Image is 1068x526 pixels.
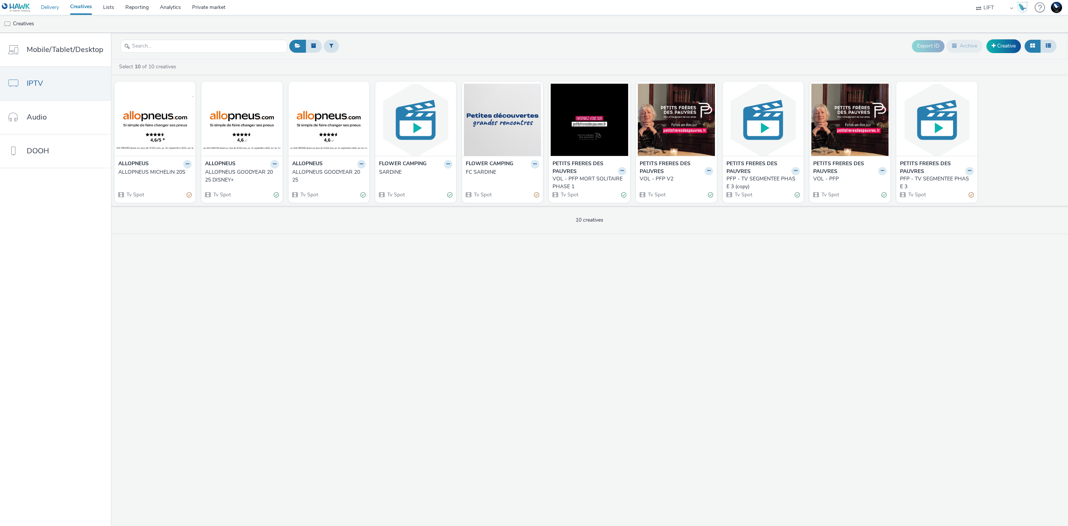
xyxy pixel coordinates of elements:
[205,160,235,169] strong: ALLOPNEUS
[386,191,405,198] span: Tv Spot
[4,20,11,28] img: tv
[551,84,628,156] img: VOL - PFP MORT SOLITAIRE PHASE 1 visual
[726,175,797,190] div: PFP - TV SEGMENTEE PHASE 3 (copy)
[813,160,876,175] strong: PETITS FRERES DES PAUVRES
[898,84,975,156] img: PFP - TV SEGMENTEE PHASE 3 visual
[27,146,49,156] span: DOOH
[576,216,603,223] span: 10 creatives
[203,84,280,156] img: ALLOPNEUS GOODYEAR 2025 DISNEY+ visual
[447,191,452,199] div: Valid
[813,175,887,183] a: VOL - PFP
[553,175,623,190] div: VOL - PFP MORT SOLITAIRE PHASE 1
[560,191,578,198] span: Tv Spot
[1051,2,1062,13] img: Support Hawk
[795,191,800,199] div: Valid
[464,84,541,156] img: FC SARDINE visual
[212,191,231,198] span: Tv Spot
[292,169,366,184] a: ALLOPNEUS GOODYEAR 2025
[360,191,366,199] div: Valid
[912,40,945,52] button: Export ID
[290,84,367,156] img: ALLOPNEUS GOODYEAR 2025 visual
[466,169,539,176] a: FC SARDINE
[811,84,889,156] img: VOL - PFP visual
[466,160,513,169] strong: FLOWER CAMPING
[1025,40,1041,52] button: Grid
[900,175,970,190] div: PFP - TV SEGMENTEE PHASE 3
[473,191,492,198] span: Tv Spot
[647,191,666,198] span: Tv Spot
[205,169,276,184] div: ALLOPNEUS GOODYEAR 2025 DISNEY+
[118,160,149,169] strong: ALLOPNEUS
[379,160,426,169] strong: FLOWER CAMPING
[121,40,287,53] input: Search...
[640,175,710,183] div: VOL - PFP V2
[534,191,539,199] div: Partially valid
[27,78,43,89] span: IPTV
[900,175,973,190] a: PFP - TV SEGMENTEE PHASE 3
[640,175,713,183] a: VOL - PFP V2
[553,160,616,175] strong: PETITS FRERES DES PAUVRES
[187,191,192,199] div: Partially valid
[377,84,454,156] img: SARDINE visual
[300,191,318,198] span: Tv Spot
[118,63,179,70] a: Select of 10 creatives
[379,169,452,176] a: SARDINE
[205,169,278,184] a: ALLOPNEUS GOODYEAR 2025 DISNEY+
[27,112,47,122] span: Audio
[1017,1,1031,13] a: Hawk Academy
[379,169,449,176] div: SARDINE
[900,160,963,175] strong: PETITS FRERES DES PAUVRES
[553,175,626,190] a: VOL - PFP MORT SOLITAIRE PHASE 1
[881,191,887,199] div: Valid
[118,169,189,176] div: ALLOPNEUS MICHELIN 20S
[907,191,926,198] span: Tv Spot
[821,191,839,198] span: Tv Spot
[2,3,30,12] img: undefined Logo
[292,160,323,169] strong: ALLOPNEUS
[813,175,884,183] div: VOL - PFP
[1017,1,1028,13] img: Hawk Academy
[466,169,536,176] div: FC SARDINE
[274,191,279,199] div: Valid
[118,169,192,176] a: ALLOPNEUS MICHELIN 20S
[726,160,790,175] strong: PETITS FRERES DES PAUVRES
[725,84,802,156] img: PFP - TV SEGMENTEE PHASE 3 (copy) visual
[969,191,974,199] div: Partially valid
[116,84,194,156] img: ALLOPNEUS MICHELIN 20S visual
[734,191,752,198] span: Tv Spot
[946,40,983,52] button: Archive
[726,175,800,190] a: PFP - TV SEGMENTEE PHASE 3 (copy)
[135,63,141,70] strong: 10
[638,84,715,156] img: VOL - PFP V2 visual
[1040,40,1057,52] button: Table
[27,44,103,55] span: Mobile/Tablet/Desktop
[621,191,626,199] div: Valid
[986,39,1021,53] a: Creative
[708,191,713,199] div: Valid
[126,191,144,198] span: Tv Spot
[640,160,703,175] strong: PETITS FRERES DES PAUVRES
[292,169,363,184] div: ALLOPNEUS GOODYEAR 2025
